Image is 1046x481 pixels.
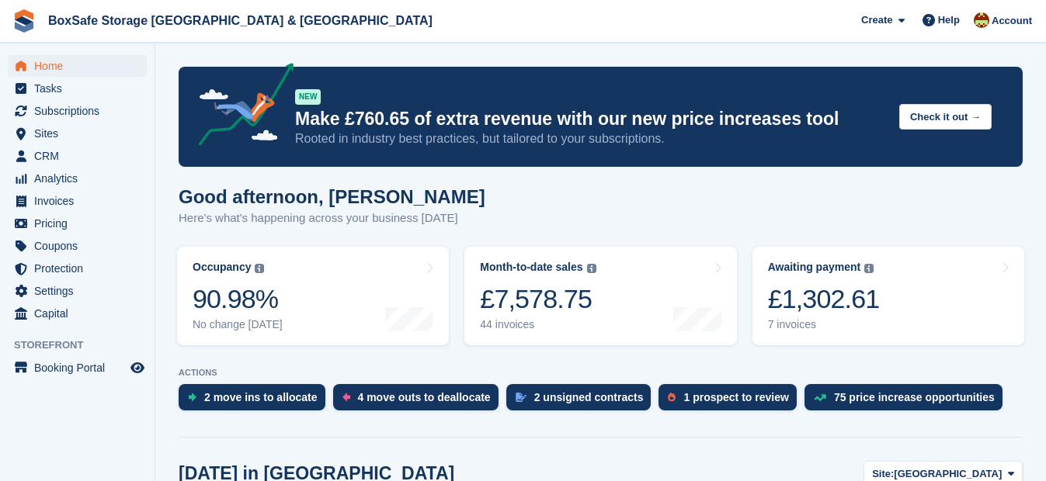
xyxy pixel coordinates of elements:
[12,9,36,33] img: stora-icon-8386f47178a22dfd0bd8f6a31ec36ba5ce8667c1dd55bd0f319d3a0aa187defe.svg
[295,130,887,147] p: Rooted in industry best practices, but tailored to your subscriptions.
[128,358,147,377] a: Preview store
[8,78,147,99] a: menu
[186,63,294,151] img: price-adjustments-announcement-icon-8257ccfd72463d97f412b2fc003d46551f7dbcb40ab6d574587a9cd5c0d94...
[333,384,506,418] a: 4 move outs to deallocate
[8,280,147,302] a: menu
[295,89,321,105] div: NEW
[34,168,127,189] span: Analytics
[204,391,318,403] div: 2 move ins to allocate
[34,258,127,279] span: Protection
[683,391,788,403] div: 1 prospect to review
[34,235,127,257] span: Coupons
[179,186,485,207] h1: Good afternoon, [PERSON_NAME]
[8,100,147,122] a: menu
[8,235,147,257] a: menu
[8,213,147,234] a: menu
[34,78,127,99] span: Tasks
[992,13,1032,29] span: Account
[34,190,127,212] span: Invoices
[804,384,1010,418] a: 75 price increase opportunities
[34,55,127,77] span: Home
[768,261,861,274] div: Awaiting payment
[899,104,992,130] button: Check it out →
[342,393,350,402] img: move_outs_to_deallocate_icon-f764333ba52eb49d3ac5e1228854f67142a1ed5810a6f6cc68b1a99e826820c5.svg
[752,247,1024,345] a: Awaiting payment £1,302.61 7 invoices
[8,258,147,279] a: menu
[8,357,147,379] a: menu
[534,391,644,403] div: 2 unsigned contracts
[34,123,127,144] span: Sites
[8,168,147,189] a: menu
[358,391,491,403] div: 4 move outs to deallocate
[814,394,826,401] img: price_increase_opportunities-93ffe204e8149a01c8c9dc8f82e8f89637d9d84a8eef4429ea346261dce0b2c0.svg
[8,123,147,144] a: menu
[42,8,439,33] a: BoxSafe Storage [GEOGRAPHIC_DATA] & [GEOGRAPHIC_DATA]
[480,283,596,315] div: £7,578.75
[193,318,283,331] div: No change [DATE]
[34,280,127,302] span: Settings
[768,318,880,331] div: 7 invoices
[193,261,251,274] div: Occupancy
[668,393,676,402] img: prospect-51fa495bee0391a8d652442698ab0144808aea92771e9ea1ae160a38d050c398.svg
[8,303,147,324] a: menu
[177,247,449,345] a: Occupancy 90.98% No change [DATE]
[480,318,596,331] div: 44 invoices
[587,264,596,273] img: icon-info-grey-7440780725fd019a000dd9b08b2336e03edf1995a4989e88bcd33f0948082b44.svg
[8,190,147,212] a: menu
[34,303,127,324] span: Capital
[193,283,283,315] div: 90.98%
[8,55,147,77] a: menu
[179,384,333,418] a: 2 move ins to allocate
[188,393,196,402] img: move_ins_to_allocate_icon-fdf77a2bb77ea45bf5b3d319d69a93e2d87916cf1d5bf7949dd705db3b84f3ca.svg
[516,393,526,402] img: contract_signature_icon-13c848040528278c33f63329250d36e43548de30e8caae1d1a13099fd9432cc5.svg
[974,12,989,28] img: Kim
[864,264,874,273] img: icon-info-grey-7440780725fd019a000dd9b08b2336e03edf1995a4989e88bcd33f0948082b44.svg
[768,283,880,315] div: £1,302.61
[14,337,155,353] span: Storefront
[295,108,887,130] p: Make £760.65 of extra revenue with our new price increases tool
[480,261,582,274] div: Month-to-date sales
[179,368,1023,378] p: ACTIONS
[659,384,804,418] a: 1 prospect to review
[464,247,736,345] a: Month-to-date sales £7,578.75 44 invoices
[834,391,995,403] div: 75 price increase opportunities
[179,209,485,227] p: Here's what's happening across your business [DATE]
[8,145,147,167] a: menu
[861,12,892,28] span: Create
[34,145,127,167] span: CRM
[938,12,960,28] span: Help
[34,357,127,379] span: Booking Portal
[34,213,127,234] span: Pricing
[255,264,264,273] img: icon-info-grey-7440780725fd019a000dd9b08b2336e03edf1995a4989e88bcd33f0948082b44.svg
[506,384,659,418] a: 2 unsigned contracts
[34,100,127,122] span: Subscriptions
